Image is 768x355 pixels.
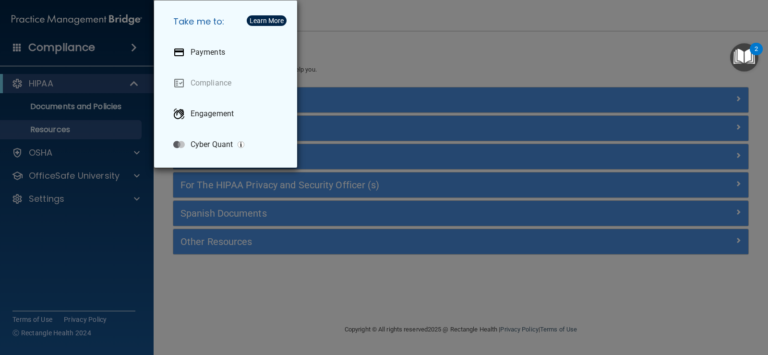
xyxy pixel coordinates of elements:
p: Payments [191,48,225,57]
a: Engagement [166,100,289,127]
a: Compliance [166,70,289,97]
p: Engagement [191,109,234,119]
div: 2 [755,49,758,61]
div: Learn More [250,17,284,24]
iframe: Drift Widget Chat Controller [602,287,756,326]
a: Cyber Quant [166,131,289,158]
button: Learn More [247,15,287,26]
a: Payments [166,39,289,66]
h5: Take me to: [166,8,289,35]
button: Open Resource Center, 2 new notifications [730,43,758,72]
p: Cyber Quant [191,140,233,149]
